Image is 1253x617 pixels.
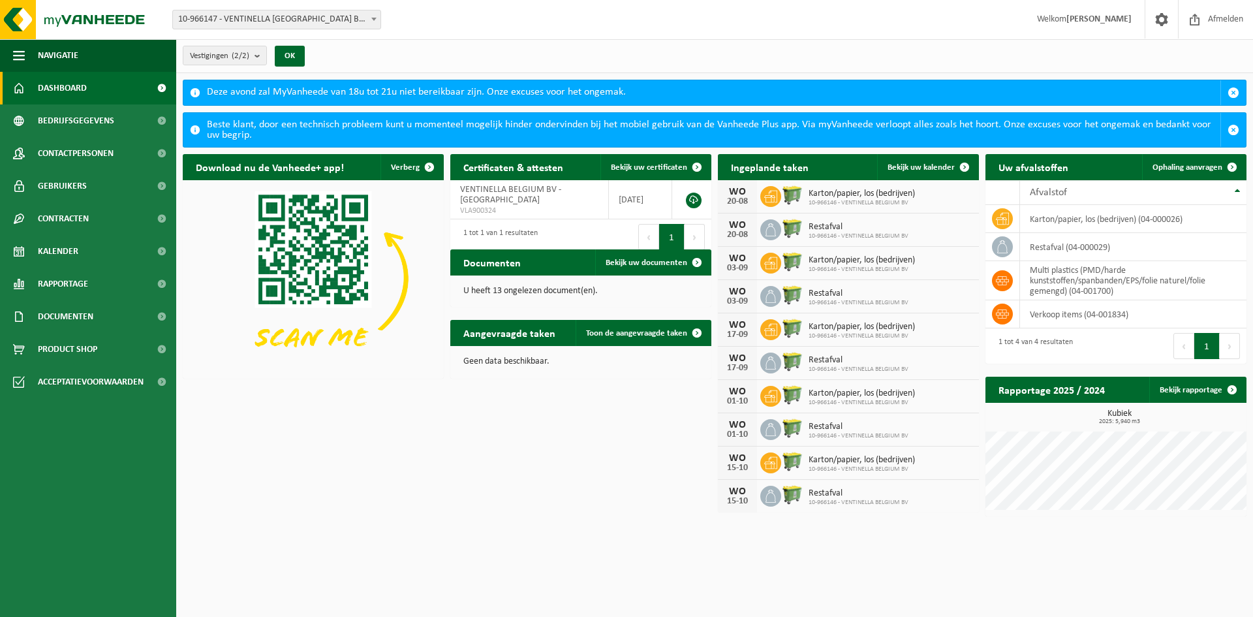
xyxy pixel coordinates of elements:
img: WB-0660-HPE-GN-50 [781,284,803,306]
img: WB-0660-HPE-GN-50 [781,451,803,473]
span: 10-966146 - VENTINELLA BELGIUM BV [809,232,908,240]
span: Bedrijfsgegevens [38,104,114,137]
button: 1 [1194,333,1220,359]
a: Toon de aangevraagde taken [576,320,710,346]
span: Gebruikers [38,170,87,202]
p: U heeft 13 ongelezen document(en). [463,287,698,296]
span: Verberg [391,163,420,172]
span: Toon de aangevraagde taken [586,329,687,338]
button: Previous [1173,333,1194,359]
h2: Ingeplande taken [718,154,822,180]
a: Bekijk uw certificaten [600,154,710,180]
strong: [PERSON_NAME] [1066,14,1132,24]
span: 10-966146 - VENTINELLA BELGIUM BV [809,499,908,507]
div: 01-10 [724,397,750,406]
h2: Certificaten & attesten [450,154,576,180]
button: Vestigingen(2/2) [183,46,267,65]
span: 10-966146 - VENTINELLA BELGIUM BV [809,299,908,307]
span: Karton/papier, los (bedrijven) [809,322,915,332]
h2: Documenten [450,249,534,275]
div: 03-09 [724,264,750,273]
span: Contracten [38,202,89,235]
div: 20-08 [724,230,750,240]
td: [DATE] [609,180,673,219]
span: 2025: 5,940 m3 [992,419,1246,425]
span: Product Shop [38,333,97,366]
button: Verberg [380,154,442,180]
span: 10-966146 - VENTINELLA BELGIUM BV [809,432,908,440]
span: Ophaling aanvragen [1152,163,1222,172]
div: WO [724,253,750,264]
span: Restafval [809,355,908,366]
div: WO [724,353,750,364]
div: WO [724,320,750,330]
span: Restafval [809,422,908,432]
span: Acceptatievoorwaarden [38,366,144,398]
span: Karton/papier, los (bedrijven) [809,388,915,399]
div: 1 tot 4 van 4 resultaten [992,332,1073,360]
span: Karton/papier, los (bedrijven) [809,189,915,199]
span: Vestigingen [190,46,249,66]
button: OK [275,46,305,67]
button: 1 [659,224,685,250]
h2: Uw afvalstoffen [985,154,1081,180]
span: 10-966147 - VENTINELLA BELGIUM BV - KORTRIJK [173,10,380,29]
div: WO [724,187,750,197]
div: 1 tot 1 van 1 resultaten [457,223,538,251]
a: Bekijk rapportage [1149,377,1245,403]
button: Next [685,224,705,250]
span: Afvalstof [1030,187,1067,198]
img: Download de VHEPlus App [183,180,444,376]
img: WB-0660-HPE-GN-50 [781,251,803,273]
span: Restafval [809,222,908,232]
div: 01-10 [724,430,750,439]
img: WB-0660-HPE-GN-50 [781,184,803,206]
div: 17-09 [724,364,750,373]
img: WB-0660-HPE-GN-50 [781,484,803,506]
img: WB-0660-HPE-GN-50 [781,417,803,439]
img: WB-0660-HPE-GN-50 [781,351,803,373]
div: WO [724,453,750,464]
h3: Kubiek [992,409,1246,425]
td: multi plastics (PMD/harde kunststoffen/spanbanden/EPS/folie naturel/folie gemengd) (04-001700) [1020,261,1246,300]
span: 10-966146 - VENTINELLA BELGIUM BV [809,266,915,274]
h2: Aangevraagde taken [450,320,568,345]
div: WO [724,486,750,497]
p: Geen data beschikbaar. [463,357,698,366]
span: 10-966146 - VENTINELLA BELGIUM BV [809,466,915,473]
div: WO [724,420,750,430]
img: WB-0660-HPE-GN-50 [781,217,803,240]
button: Next [1220,333,1240,359]
div: Deze avond zal MyVanheede van 18u tot 21u niet bereikbaar zijn. Onze excuses voor het ongemak. [207,80,1220,105]
span: Restafval [809,289,908,299]
a: Bekijk uw documenten [595,249,710,276]
div: WO [724,387,750,397]
img: WB-0660-HPE-GN-50 [781,317,803,340]
span: Kalender [38,235,78,268]
count: (2/2) [232,52,249,60]
span: Bekijk uw documenten [606,259,687,267]
div: WO [724,220,750,230]
td: verkoop items (04-001834) [1020,300,1246,328]
span: Rapportage [38,268,88,300]
span: 10-966146 - VENTINELLA BELGIUM BV [809,399,915,407]
span: Navigatie [38,39,78,72]
div: 20-08 [724,197,750,206]
span: Karton/papier, los (bedrijven) [809,455,915,466]
span: Restafval [809,488,908,499]
span: 10-966146 - VENTINELLA BELGIUM BV [809,332,915,340]
span: Documenten [38,300,93,333]
div: 03-09 [724,297,750,306]
span: Contactpersonen [38,137,114,170]
span: Dashboard [38,72,87,104]
a: Bekijk uw kalender [877,154,978,180]
h2: Download nu de Vanheede+ app! [183,154,357,180]
div: WO [724,287,750,297]
td: karton/papier, los (bedrijven) (04-000026) [1020,205,1246,233]
img: WB-0660-HPE-GN-50 [781,384,803,406]
h2: Rapportage 2025 / 2024 [985,377,1118,402]
span: 10-966146 - VENTINELLA BELGIUM BV [809,366,908,373]
span: VENTINELLA BELGIUM BV - [GEOGRAPHIC_DATA] [460,185,561,205]
div: 15-10 [724,464,750,473]
div: Beste klant, door een technisch probleem kunt u momenteel mogelijk hinder ondervinden bij het mob... [207,113,1220,147]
